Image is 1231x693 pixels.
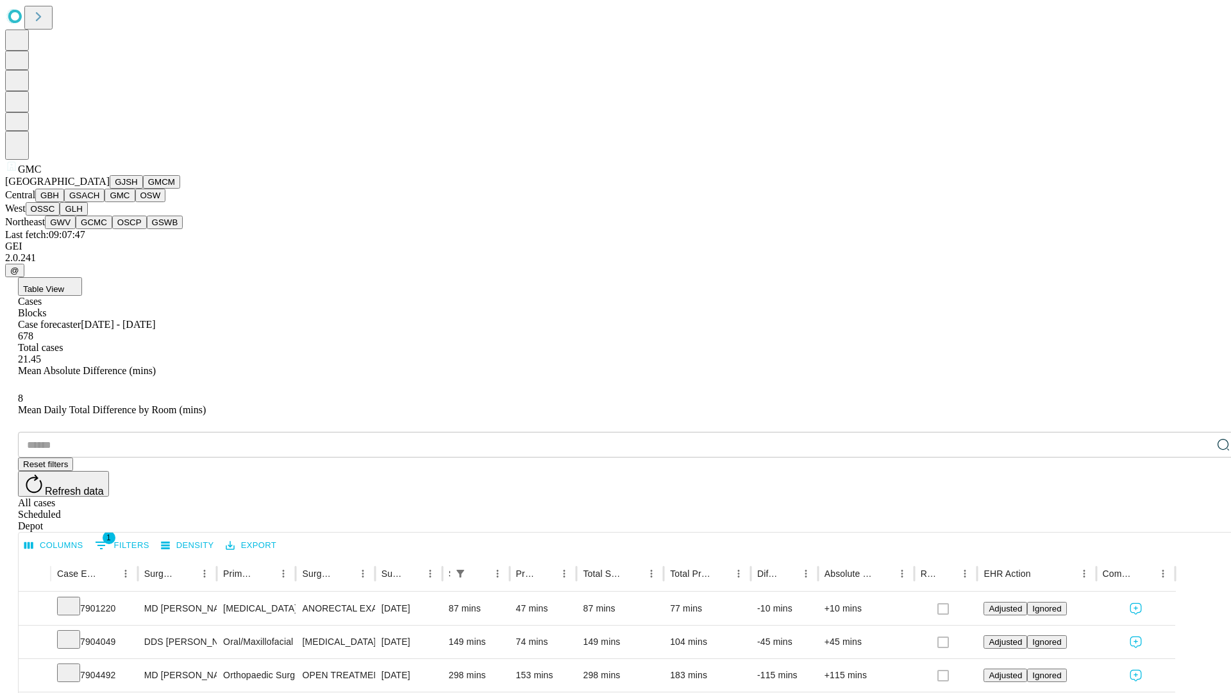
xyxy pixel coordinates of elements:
[112,216,147,229] button: OSCP
[779,565,797,583] button: Sort
[143,175,180,189] button: GMCM
[449,626,503,658] div: 149 mins
[984,669,1027,682] button: Adjusted
[516,592,571,625] div: 47 mins
[1032,604,1061,613] span: Ignored
[670,569,710,579] div: Total Predicted Duration
[223,569,255,579] div: Primary Service
[1103,569,1135,579] div: Comments
[624,565,642,583] button: Sort
[893,565,911,583] button: Menu
[26,202,60,216] button: OSSC
[1136,565,1154,583] button: Sort
[18,319,81,330] span: Case forecaster
[989,637,1022,647] span: Adjusted
[18,471,109,497] button: Refresh data
[670,659,744,692] div: 183 mins
[1027,602,1066,615] button: Ignored
[18,342,63,353] span: Total cases
[23,284,64,294] span: Table View
[5,229,85,240] span: Last fetch: 09:07:47
[18,404,206,415] span: Mean Daily Total Difference by Room (mins)
[825,592,908,625] div: +10 mins
[381,592,436,625] div: [DATE]
[45,486,104,497] span: Refresh data
[825,659,908,692] div: +115 mins
[147,216,183,229] button: GSWB
[57,659,131,692] div: 7904492
[875,565,893,583] button: Sort
[381,626,436,658] div: [DATE]
[730,565,748,583] button: Menu
[956,565,974,583] button: Menu
[989,671,1022,680] span: Adjusted
[99,565,117,583] button: Sort
[144,569,176,579] div: Surgeon Name
[757,626,812,658] div: -45 mins
[35,189,64,202] button: GBH
[984,602,1027,615] button: Adjusted
[757,569,778,579] div: Difference
[989,604,1022,613] span: Adjusted
[583,626,657,658] div: 149 mins
[449,592,503,625] div: 87 mins
[757,592,812,625] div: -10 mins
[144,592,210,625] div: MD [PERSON_NAME] [PERSON_NAME] Md
[223,592,289,625] div: [MEDICAL_DATA]
[302,626,368,658] div: [MEDICAL_DATA] FLOOR OF MOUTH SUBMANDIBULAR
[57,626,131,658] div: 7904049
[5,241,1226,252] div: GEI
[110,175,143,189] button: GJSH
[5,264,24,277] button: @
[302,659,368,692] div: OPEN TREATMENT [MEDICAL_DATA] SPINE FRACTURE POSTERIOR
[57,569,97,579] div: Case Epic Id
[921,569,937,579] div: Resolved in EHR
[336,565,354,583] button: Sort
[449,569,450,579] div: Scheduled In Room Duration
[825,626,908,658] div: +45 mins
[135,189,166,202] button: OSW
[642,565,660,583] button: Menu
[57,592,131,625] div: 7901220
[178,565,196,583] button: Sort
[712,565,730,583] button: Sort
[92,535,153,556] button: Show filters
[18,330,33,341] span: 678
[256,565,274,583] button: Sort
[583,569,623,579] div: Total Scheduled Duration
[449,659,503,692] div: 298 mins
[516,659,571,692] div: 153 mins
[516,569,537,579] div: Predicted In Room Duration
[25,598,44,620] button: Expand
[797,565,815,583] button: Menu
[984,635,1027,649] button: Adjusted
[1032,565,1050,583] button: Sort
[18,393,23,404] span: 8
[5,252,1226,264] div: 2.0.241
[302,569,334,579] div: Surgery Name
[1075,565,1093,583] button: Menu
[105,189,135,202] button: GMC
[938,565,956,583] button: Sort
[5,216,45,227] span: Northeast
[18,365,156,376] span: Mean Absolute Difference (mins)
[117,565,135,583] button: Menu
[451,565,469,583] button: Show filters
[471,565,489,583] button: Sort
[5,176,110,187] span: [GEOGRAPHIC_DATA]
[10,266,19,275] span: @
[403,565,421,583] button: Sort
[18,277,82,296] button: Table View
[302,592,368,625] div: ANORECTAL EXAM UNDER ANESTHESIA
[421,565,439,583] button: Menu
[5,203,26,214] span: West
[984,569,1030,579] div: EHR Action
[489,565,507,583] button: Menu
[76,216,112,229] button: GCMC
[1027,635,1066,649] button: Ignored
[381,569,402,579] div: Surgery Date
[45,216,76,229] button: GWV
[60,202,87,216] button: GLH
[516,626,571,658] div: 74 mins
[670,626,744,658] div: 104 mins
